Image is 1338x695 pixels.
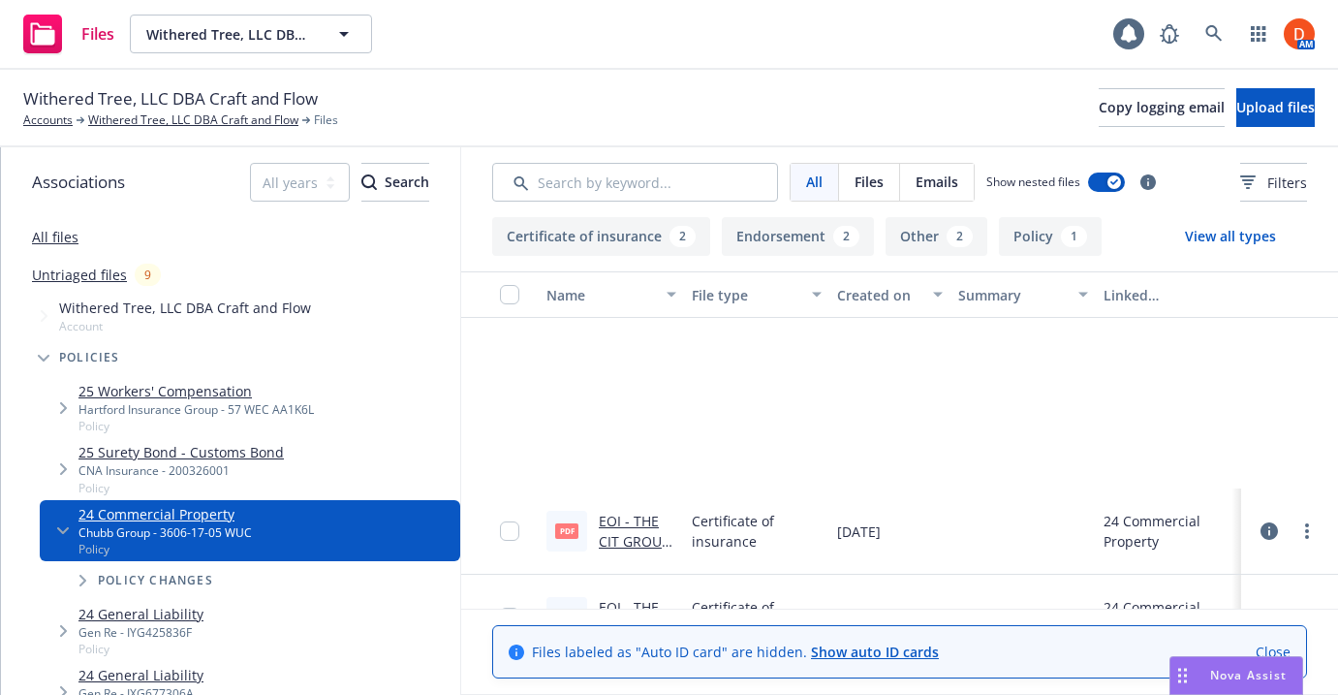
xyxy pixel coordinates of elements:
[829,271,950,318] button: Created on
[806,172,823,192] span: All
[539,271,684,318] button: Name
[78,480,284,496] span: Policy
[130,15,372,53] button: Withered Tree, LLC DBA Craft and Flow
[1236,98,1315,116] span: Upload files
[1195,15,1233,53] a: Search
[1240,173,1307,193] span: Filters
[692,597,822,638] span: Certificate of insurance
[1210,667,1287,683] span: Nova Assist
[1284,18,1315,49] img: photo
[361,163,429,202] button: SearchSearch
[1295,520,1319,543] a: more
[98,575,213,586] span: Policy changes
[958,285,1067,305] div: Summary
[1170,657,1195,694] div: Drag to move
[1104,597,1233,638] div: 24 Commercial Property
[837,521,881,542] span: [DATE]
[669,226,696,247] div: 2
[546,285,655,305] div: Name
[23,111,73,129] a: Accounts
[78,442,284,462] a: 25 Surety Bond - Customs Bond
[135,264,161,286] div: 9
[314,111,338,129] span: Files
[1150,15,1189,53] a: Report a Bug
[361,164,429,201] div: Search
[684,271,829,318] button: File type
[999,217,1102,256] button: Policy
[1061,226,1087,247] div: 1
[78,641,203,657] span: Policy
[1240,163,1307,202] button: Filters
[1099,88,1225,127] button: Copy logging email
[1154,217,1307,256] button: View all types
[492,163,778,202] input: Search by keyword...
[950,271,1096,318] button: Summary
[500,608,519,627] input: Toggle Row Selected
[692,511,822,552] span: Certificate of insurance
[855,172,884,192] span: Files
[78,665,203,685] a: 24 General Liability
[1169,656,1303,695] button: Nova Assist
[555,523,578,538] span: pdf
[32,228,78,246] a: All files
[78,624,203,641] div: Gen Re - IYG425836F
[837,285,921,305] div: Created on
[947,226,973,247] div: 2
[16,7,122,61] a: Files
[1236,88,1315,127] button: Upload files
[32,265,127,285] a: Untriaged files
[59,352,120,363] span: Policies
[532,642,939,662] span: Files labeled as "Auto ID card" are hidden.
[88,111,298,129] a: Withered Tree, LLC DBA Craft and Flow
[1104,511,1233,552] div: 24 Commercial Property
[1267,173,1307,193] span: Filters
[361,174,377,190] svg: Search
[1295,606,1319,629] a: more
[59,318,311,334] span: Account
[78,462,284,479] div: CNA Insurance - 200326001
[78,604,203,624] a: 24 General Liability
[811,643,939,661] a: Show auto ID cards
[78,381,314,401] a: 25 Workers' Compensation
[722,217,874,256] button: Endorsement
[78,401,314,418] div: Hartford Insurance Group - 57 WEC AA1K6L
[1096,271,1241,318] button: Linked associations
[1099,98,1225,116] span: Copy logging email
[23,86,318,111] span: Withered Tree, LLC DBA Craft and Flow
[78,541,252,557] span: Policy
[692,285,800,305] div: File type
[1256,642,1291,662] a: Close
[492,217,710,256] button: Certificate of insurance
[500,521,519,541] input: Toggle Row Selected
[78,418,314,434] span: Policy
[78,524,252,541] div: Chubb Group - 3606-17-05 WUC
[32,170,125,195] span: Associations
[81,26,114,42] span: Files
[833,226,859,247] div: 2
[886,217,987,256] button: Other
[500,285,519,304] input: Select all
[146,24,314,45] span: Withered Tree, LLC DBA Craft and Flow
[1104,285,1233,305] div: Linked associations
[837,608,881,628] span: [DATE]
[916,172,958,192] span: Emails
[59,298,311,318] span: Withered Tree, LLC DBA Craft and Flow
[78,504,252,524] a: 24 Commercial Property
[1239,15,1278,53] a: Switch app
[986,174,1080,190] span: Show nested files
